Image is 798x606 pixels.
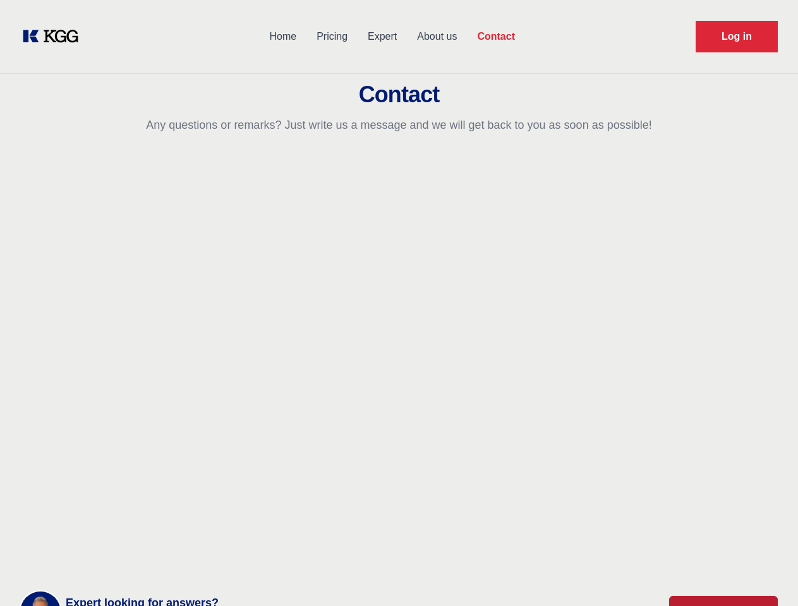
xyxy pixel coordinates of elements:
a: Contact [467,20,525,53]
a: Home [259,20,306,53]
iframe: Chat Widget [735,545,798,606]
h2: Contact [15,82,783,107]
a: Pricing [306,20,358,53]
a: Request Demo [696,21,778,52]
a: About us [407,20,467,53]
p: Any questions or remarks? Just write us a message and we will get back to you as soon as possible! [15,117,783,133]
a: KOL Knowledge Platform: Talk to Key External Experts (KEE) [20,27,88,47]
a: Expert [358,20,407,53]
